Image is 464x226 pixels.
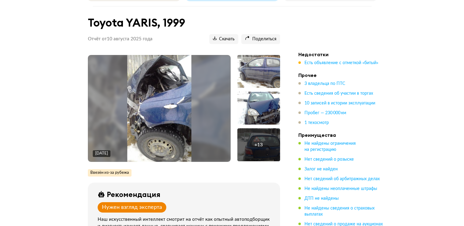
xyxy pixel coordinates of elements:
[213,36,235,42] span: Скачать
[241,34,280,44] button: Поделиться
[88,16,280,29] h1: Toyota YARIS, 1999
[304,121,329,125] span: 1 техосмотр
[304,187,377,191] span: Не найдены неоплаченные штрафы
[304,196,339,201] span: ДТП не найдены
[90,170,129,176] span: Ввезён из-за рубежа
[102,204,162,211] div: Нужен взгляд эксперта
[304,177,380,181] span: Нет сведений об арбитражных делах
[107,190,160,199] div: Рекомендация
[88,36,153,42] p: Отчёт от 10 августа 2025 года
[304,111,346,115] span: Пробег — 230 000 км
[304,61,378,65] span: Есть объявление с отметкой «битый»
[127,55,191,162] img: Main car
[304,141,356,152] span: Не найдены ограничения на регистрацию
[304,101,375,105] span: 10 записей в истории эксплуатации
[304,82,345,86] span: 3 владельца по ПТС
[298,72,384,78] h4: Прочее
[304,157,354,162] span: Нет сведений о розыске
[298,51,384,57] h4: Недостатки
[304,91,373,96] span: Есть сведения об участии в торгах
[209,34,238,44] button: Скачать
[304,167,338,171] span: Залог не найден
[298,132,384,138] h4: Преимущества
[304,206,375,217] span: Не найдены сведения о страховых выплатах
[254,142,263,148] div: + 13
[95,151,108,156] div: [DATE]
[245,36,276,42] span: Поделиться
